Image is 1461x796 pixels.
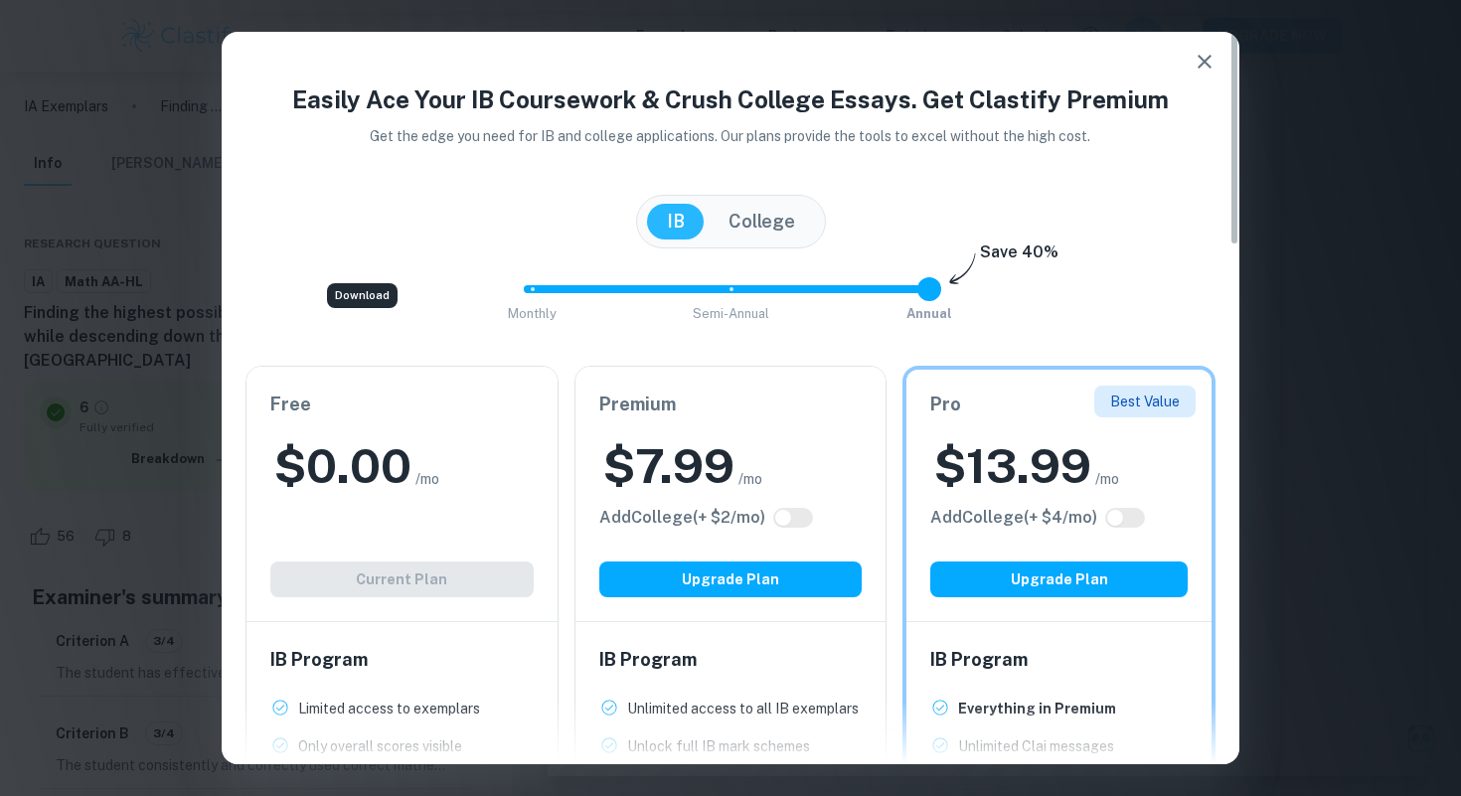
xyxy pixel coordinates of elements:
[274,434,411,498] h2: $ 0.00
[599,561,863,597] button: Upgrade Plan
[930,646,1188,674] h6: IB Program
[709,204,815,239] button: College
[906,306,952,321] span: Annual
[980,240,1058,274] h6: Save 40%
[245,81,1216,117] h4: Easily Ace Your IB Coursework & Crush College Essays. Get Clastify Premium
[647,204,705,239] button: IB
[738,468,762,490] span: /mo
[949,252,976,286] img: subscription-arrow.svg
[603,434,734,498] h2: $ 7.99
[298,698,480,719] p: Limited access to exemplars
[270,391,534,418] h6: Free
[327,283,398,308] div: Download
[627,698,859,719] p: Unlimited access to all IB exemplars
[415,468,439,490] span: /mo
[1095,468,1119,490] span: /mo
[693,306,769,321] span: Semi-Annual
[599,506,765,530] h6: Click to see all the additional College features.
[1110,391,1180,412] p: Best Value
[599,646,863,674] h6: IB Program
[930,391,1188,418] h6: Pro
[270,646,534,674] h6: IB Program
[599,391,863,418] h6: Premium
[958,698,1116,719] p: Everything in Premium
[508,306,557,321] span: Monthly
[934,434,1091,498] h2: $ 13.99
[930,506,1097,530] h6: Click to see all the additional College features.
[930,561,1188,597] button: Upgrade Plan
[343,125,1119,147] p: Get the edge you need for IB and college applications. Our plans provide the tools to excel witho...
